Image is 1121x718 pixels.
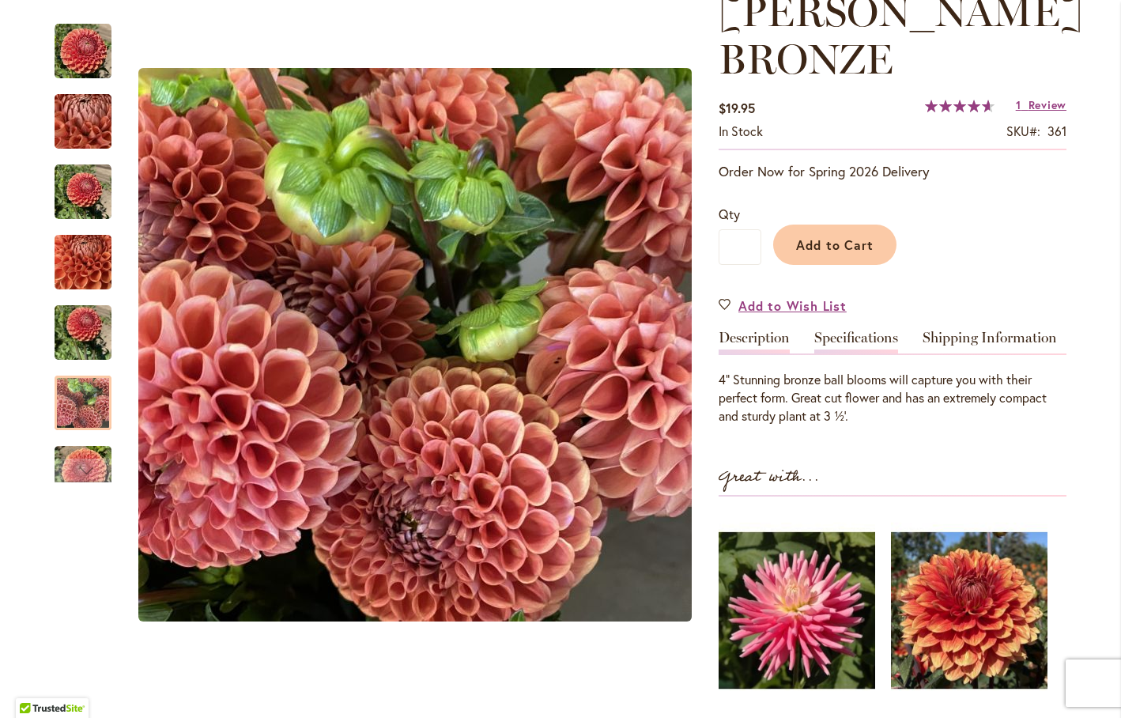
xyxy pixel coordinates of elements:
[26,79,140,164] img: CORNEL BRONZE
[719,331,790,353] a: Description
[55,289,127,360] div: CORNEL BRONZE
[55,295,111,371] img: CORNEL BRONZE
[719,464,820,490] strong: Great with...
[55,149,127,219] div: CORNEL BRONZE
[1029,97,1066,112] span: Review
[1016,97,1021,112] span: 1
[719,123,763,139] span: In stock
[1047,123,1066,141] div: 361
[773,225,896,265] button: Add to Cart
[55,23,111,80] img: CORNEL BRONZE
[55,360,127,430] div: CORNEL BRONZE
[127,8,776,682] div: Product Images
[55,225,111,300] img: CORNEL BRONZE
[923,331,1057,353] a: Shipping Information
[138,68,692,622] img: CORNEL BRONZE
[719,331,1066,425] div: Detailed Product Info
[719,297,847,315] a: Add to Wish List
[738,297,847,315] span: Add to Wish List
[55,459,111,482] div: Next
[55,430,127,501] div: CORNEL BRONZE
[719,123,763,141] div: Availability
[1016,97,1066,112] a: 1 Review
[55,78,127,149] div: CORNEL BRONZE
[55,164,111,221] img: CORNEL BRONZE
[719,371,1066,425] p: 4” Stunning bronze ball blooms will capture you with their perfect form. Great cut flower and has...
[814,331,898,353] a: Specifications
[796,236,874,253] span: Add to Cart
[1006,123,1040,139] strong: SKU
[127,8,703,682] div: CORNEL BRONZE
[719,512,875,709] img: FIRST KISS
[719,162,1066,181] p: Order Now for Spring 2026 Delivery
[55,8,127,78] div: CORNEL BRONZE
[719,206,740,222] span: Qty
[12,662,56,706] iframe: Launch Accessibility Center
[127,8,703,682] div: CORNEL BRONZECORNEL BRONZECORNEL BRONZE
[719,100,755,116] span: $19.95
[891,512,1047,709] img: LOWRIDER
[55,219,127,289] div: CORNEL BRONZE
[925,100,995,112] div: 93%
